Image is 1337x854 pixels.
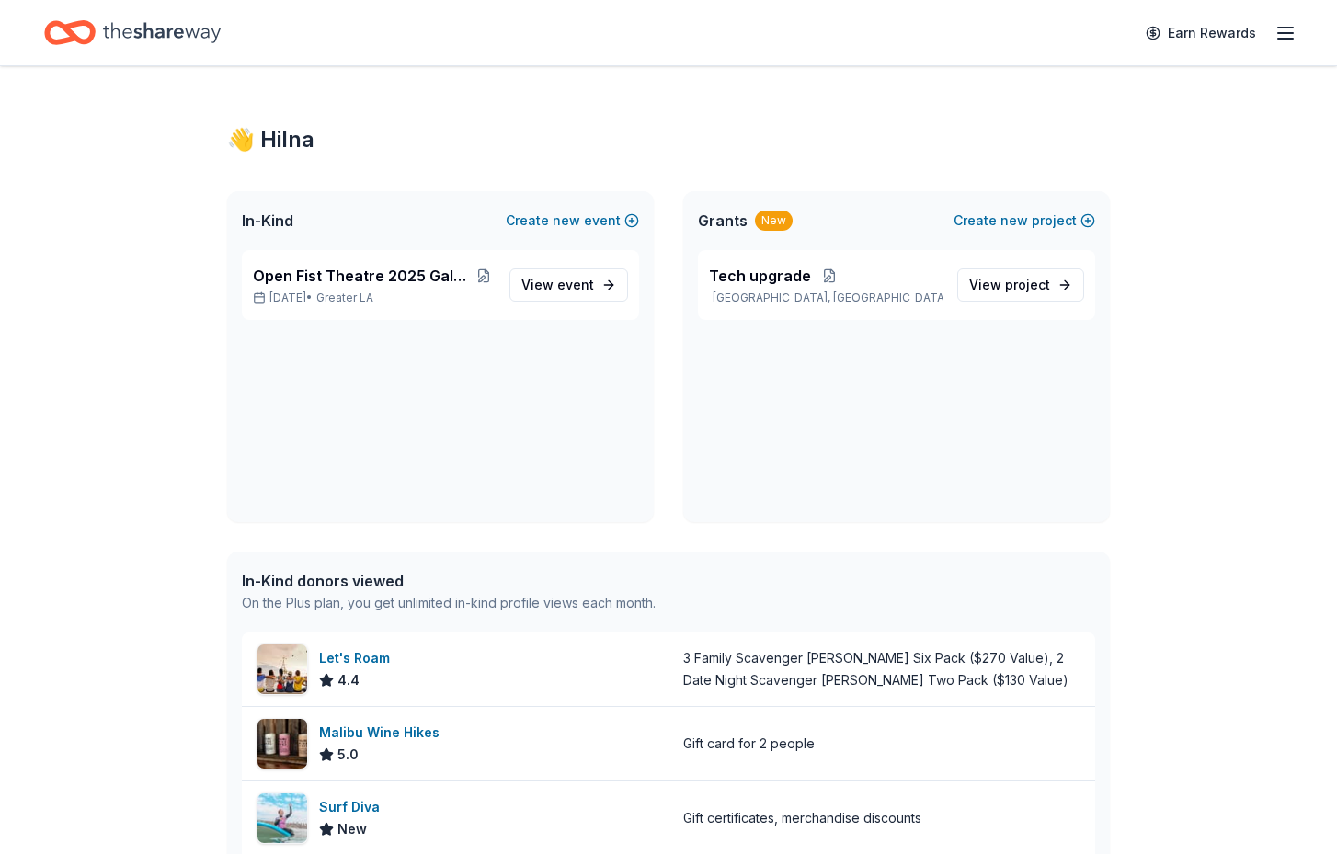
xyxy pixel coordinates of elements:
span: Tech upgrade [709,265,811,287]
a: View event [509,268,628,302]
div: 👋 Hi Ina [227,125,1110,154]
img: Image for Malibu Wine Hikes [257,719,307,769]
span: 5.0 [337,744,359,766]
span: Grants [698,210,748,232]
div: On the Plus plan, you get unlimited in-kind profile views each month. [242,592,656,614]
div: Malibu Wine Hikes [319,722,447,744]
div: 3 Family Scavenger [PERSON_NAME] Six Pack ($270 Value), 2 Date Night Scavenger [PERSON_NAME] Two ... [683,647,1080,691]
span: View [969,274,1050,296]
button: Createnewevent [506,210,639,232]
div: Gift card for 2 people [683,733,815,755]
button: Createnewproject [954,210,1095,232]
span: project [1005,277,1050,292]
div: Surf Diva [319,796,387,818]
span: New [337,818,367,840]
p: [GEOGRAPHIC_DATA], [GEOGRAPHIC_DATA] [709,290,943,305]
span: 4.4 [337,669,360,691]
p: [DATE] • [253,290,495,305]
span: In-Kind [242,210,293,232]
div: In-Kind donors viewed [242,570,656,592]
span: event [557,277,594,292]
a: View project [957,268,1084,302]
img: Image for Surf Diva [257,793,307,843]
span: Open Fist Theatre 2025 Gala: A Night at the Museum [253,265,474,287]
a: Home [44,11,221,54]
span: new [1000,210,1028,232]
div: Gift certificates, merchandise discounts [683,807,921,829]
span: View [521,274,594,296]
span: new [553,210,580,232]
a: Earn Rewards [1135,17,1267,50]
img: Image for Let's Roam [257,644,307,694]
span: Greater LA [316,290,373,305]
div: Let's Roam [319,647,397,669]
div: New [755,211,793,231]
